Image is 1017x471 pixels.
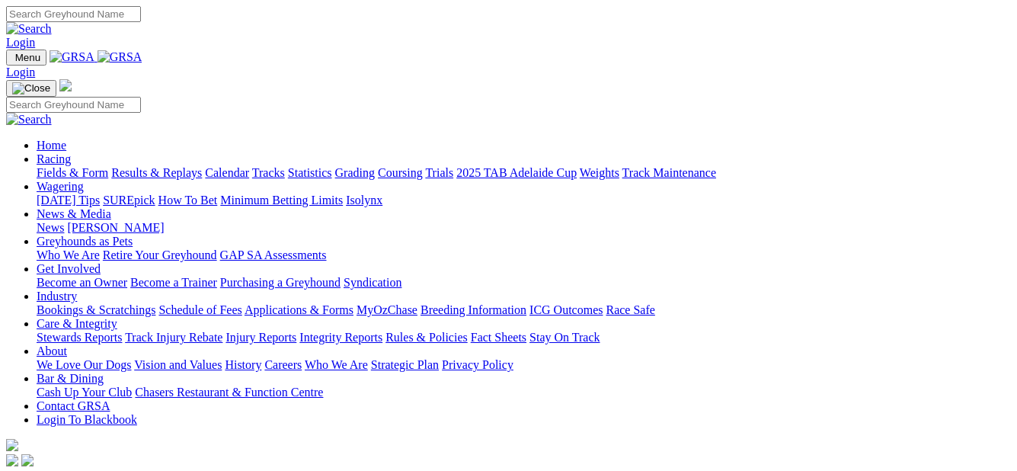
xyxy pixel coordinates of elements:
[37,290,77,303] a: Industry
[37,194,100,207] a: [DATE] Tips
[103,194,155,207] a: SUREpick
[6,36,35,49] a: Login
[6,454,18,466] img: facebook.svg
[6,113,52,127] img: Search
[220,248,327,261] a: GAP SA Assessments
[264,358,302,371] a: Careers
[37,180,84,193] a: Wagering
[12,82,50,95] img: Close
[6,439,18,451] img: logo-grsa-white.png
[37,372,104,385] a: Bar & Dining
[37,276,127,289] a: Become an Owner
[288,166,332,179] a: Statistics
[245,303,353,316] a: Applications & Forms
[471,331,526,344] a: Fact Sheets
[37,166,108,179] a: Fields & Form
[622,166,716,179] a: Track Maintenance
[37,221,64,234] a: News
[134,358,222,371] a: Vision and Values
[98,50,142,64] img: GRSA
[580,166,619,179] a: Weights
[37,248,1011,262] div: Greyhounds as Pets
[37,358,131,371] a: We Love Our Dogs
[37,248,100,261] a: Who We Are
[135,386,323,399] a: Chasers Restaurant & Function Centre
[299,331,382,344] a: Integrity Reports
[6,6,141,22] input: Search
[37,276,1011,290] div: Get Involved
[67,221,164,234] a: [PERSON_NAME]
[15,52,40,63] span: Menu
[305,358,368,371] a: Who We Are
[529,331,600,344] a: Stay On Track
[220,276,341,289] a: Purchasing a Greyhound
[6,66,35,78] a: Login
[378,166,423,179] a: Coursing
[344,276,401,289] a: Syndication
[111,166,202,179] a: Results & Replays
[529,303,603,316] a: ICG Outcomes
[252,166,285,179] a: Tracks
[6,97,141,113] input: Search
[357,303,417,316] a: MyOzChase
[37,207,111,220] a: News & Media
[442,358,513,371] a: Privacy Policy
[37,386,1011,399] div: Bar & Dining
[37,386,132,399] a: Cash Up Your Club
[225,331,296,344] a: Injury Reports
[385,331,468,344] a: Rules & Policies
[50,50,94,64] img: GRSA
[37,331,122,344] a: Stewards Reports
[21,454,34,466] img: twitter.svg
[37,194,1011,207] div: Wagering
[456,166,577,179] a: 2025 TAB Adelaide Cup
[6,50,46,66] button: Toggle navigation
[225,358,261,371] a: History
[37,262,101,275] a: Get Involved
[37,235,133,248] a: Greyhounds as Pets
[6,22,52,36] img: Search
[37,221,1011,235] div: News & Media
[37,413,137,426] a: Login To Blackbook
[37,303,155,316] a: Bookings & Scratchings
[37,317,117,330] a: Care & Integrity
[220,194,343,207] a: Minimum Betting Limits
[37,399,110,412] a: Contact GRSA
[421,303,526,316] a: Breeding Information
[103,248,217,261] a: Retire Your Greyhound
[59,79,72,91] img: logo-grsa-white.png
[6,80,56,97] button: Toggle navigation
[37,344,67,357] a: About
[37,331,1011,344] div: Care & Integrity
[205,166,249,179] a: Calendar
[37,303,1011,317] div: Industry
[346,194,382,207] a: Isolynx
[335,166,375,179] a: Grading
[130,276,217,289] a: Become a Trainer
[158,303,241,316] a: Schedule of Fees
[125,331,222,344] a: Track Injury Rebate
[371,358,439,371] a: Strategic Plan
[606,303,654,316] a: Race Safe
[37,139,66,152] a: Home
[37,152,71,165] a: Racing
[425,166,453,179] a: Trials
[37,166,1011,180] div: Racing
[158,194,218,207] a: How To Bet
[37,358,1011,372] div: About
